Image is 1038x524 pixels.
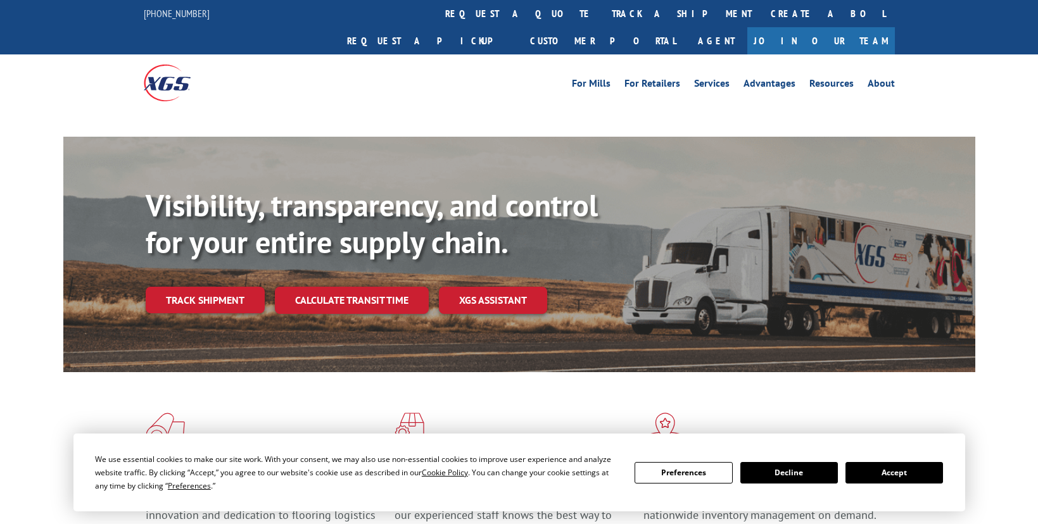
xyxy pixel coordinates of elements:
[685,27,747,54] a: Agent
[146,287,265,313] a: Track shipment
[643,413,687,446] img: xgs-icon-flagship-distribution-model-red
[809,78,854,92] a: Resources
[740,462,838,483] button: Decline
[868,78,895,92] a: About
[439,287,547,314] a: XGS ASSISTANT
[845,462,943,483] button: Accept
[73,434,965,511] div: Cookie Consent Prompt
[624,78,680,92] a: For Retailers
[744,78,795,92] a: Advantages
[422,467,468,478] span: Cookie Policy
[144,7,210,20] a: [PHONE_NUMBER]
[146,185,598,261] b: Visibility, transparency, and control for your entire supply chain.
[572,78,611,92] a: For Mills
[747,27,895,54] a: Join Our Team
[95,452,619,492] div: We use essential cookies to make our site work. With your consent, we may also use non-essential ...
[146,413,185,446] img: xgs-icon-total-supply-chain-intelligence-red
[635,462,732,483] button: Preferences
[521,27,685,54] a: Customer Portal
[338,27,521,54] a: Request a pickup
[395,413,424,446] img: xgs-icon-focused-on-flooring-red
[275,287,429,314] a: Calculate transit time
[168,480,211,491] span: Preferences
[694,78,730,92] a: Services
